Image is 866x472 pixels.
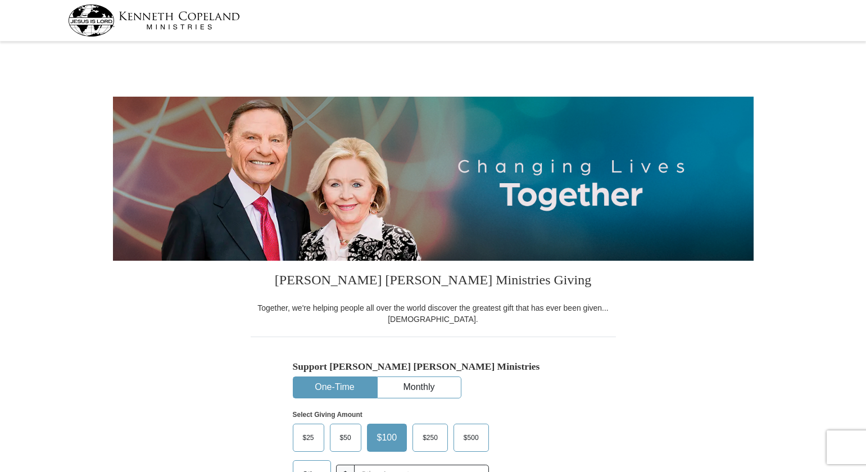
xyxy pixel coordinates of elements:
h5: Support [PERSON_NAME] [PERSON_NAME] Ministries [293,361,574,373]
h3: [PERSON_NAME] [PERSON_NAME] Ministries Giving [251,261,616,302]
span: $25 [297,429,320,446]
img: kcm-header-logo.svg [68,4,240,37]
span: $50 [334,429,357,446]
span: $250 [417,429,443,446]
button: One-Time [293,377,377,398]
strong: Select Giving Amount [293,411,362,419]
div: Together, we're helping people all over the world discover the greatest gift that has ever been g... [251,302,616,325]
span: $500 [458,429,484,446]
button: Monthly [378,377,461,398]
span: $100 [371,429,403,446]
